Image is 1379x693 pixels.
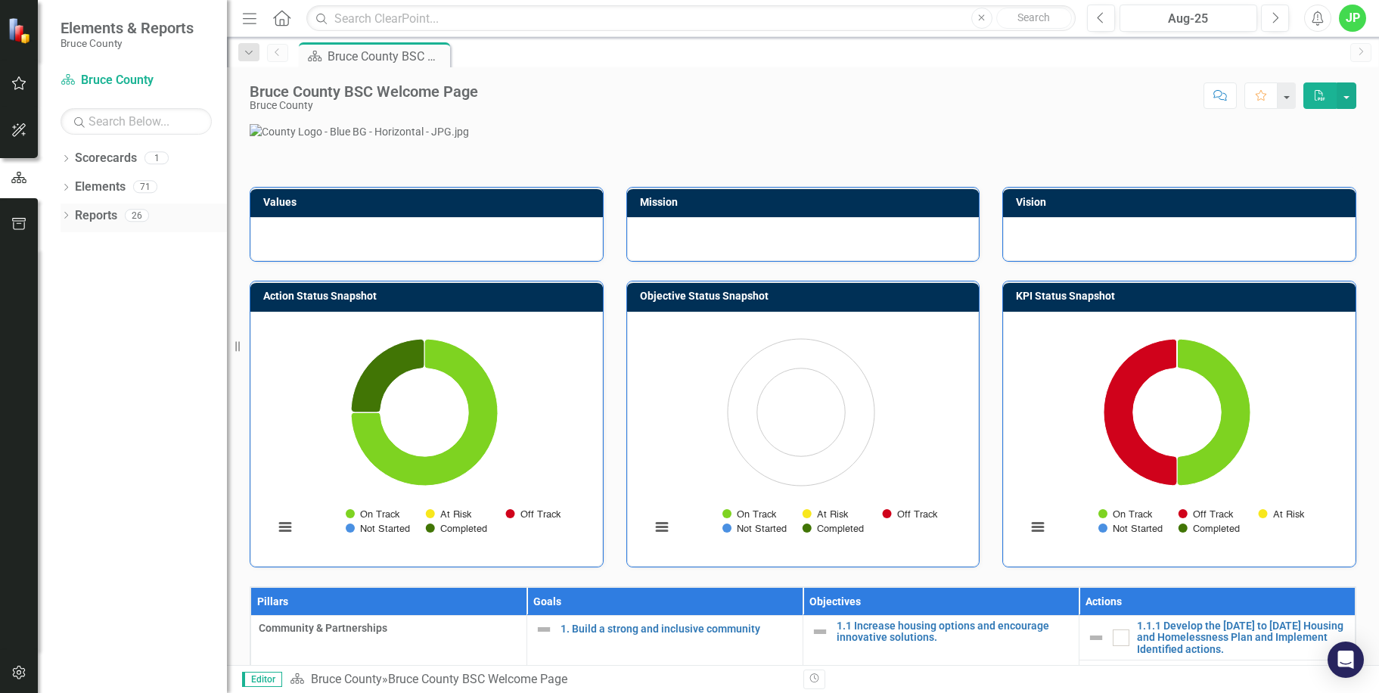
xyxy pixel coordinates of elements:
[351,339,424,412] path: Completed, 1.
[811,623,829,641] img: Not Defined
[506,508,560,520] button: Show Off Track
[1125,10,1252,28] div: Aug-25
[75,179,126,196] a: Elements
[75,207,117,225] a: Reports
[1098,523,1162,534] button: Show Not Started
[640,197,972,208] h3: Mission
[651,517,672,538] button: View chart menu, Chart
[328,47,446,66] div: Bruce County BSC Welcome Page
[722,523,786,534] button: Show Not Started
[263,291,595,302] h3: Action Status Snapshot
[837,620,1071,644] a: 1.1 Increase housing options and encourage innovative solutions.
[61,19,194,37] span: Elements & Reports
[250,100,478,111] div: Bruce County
[1019,324,1340,551] div: Chart. Highcharts interactive chart.
[266,324,582,551] svg: Interactive chart
[1016,291,1348,302] h3: KPI Status Snapshot
[803,523,864,534] button: Show Completed
[803,508,848,520] button: Show At Risk
[1079,615,1356,660] td: Double-Click to Edit Right Click for Context Menu
[1017,11,1050,23] span: Search
[266,324,587,551] div: Chart. Highcharts interactive chart.
[1019,324,1335,551] svg: Interactive chart
[1328,642,1364,678] div: Open Intercom Messenger
[561,623,795,635] a: 1. Build a strong and inclusive community
[388,672,567,686] div: Bruce County BSC Welcome Page
[61,37,194,49] small: Bruce County
[1259,508,1304,520] button: Show At Risk
[346,508,400,520] button: Show On Track
[8,17,34,44] img: ClearPoint Strategy
[1179,523,1240,534] button: Show Completed
[61,72,212,89] a: Bruce County
[1104,339,1177,486] path: Off Track, 2.
[643,324,959,551] svg: Interactive chart
[75,150,137,167] a: Scorecards
[883,508,936,520] button: Show Off Track
[290,671,792,688] div: »
[1087,629,1105,647] img: Not Defined
[640,291,972,302] h3: Objective Status Snapshot
[1137,620,1347,655] a: 1.1.1 Develop the [DATE] to [DATE] Housing and Homelessness Plan and Implement Identified actions.
[535,620,553,639] img: Not Defined
[133,181,157,194] div: 71
[125,209,149,222] div: 26
[1339,5,1366,32] button: JP
[259,620,519,636] span: Community & Partnerships
[426,508,471,520] button: Show At Risk
[346,523,409,534] button: Show Not Started
[426,523,487,534] button: Show Completed
[311,672,382,686] a: Bruce County
[242,672,282,687] span: Editor
[263,197,595,208] h3: Values
[275,517,296,538] button: View chart menu, Chart
[1179,508,1232,520] button: Show Off Track
[306,5,1076,32] input: Search ClearPoint...
[250,124,1356,139] img: County Logo - Blue BG - Horizontal - JPG.jpg
[351,339,498,486] path: On Track, 3.
[996,8,1072,29] button: Search
[1120,5,1257,32] button: Aug-25
[643,324,964,551] div: Chart. Highcharts interactive chart.
[1027,517,1048,538] button: View chart menu, Chart
[1177,339,1250,486] path: On Track, 2.
[144,152,169,165] div: 1
[61,108,212,135] input: Search Below...
[722,508,777,520] button: Show On Track
[1016,197,1348,208] h3: Vision
[1098,508,1153,520] button: Show On Track
[250,83,478,100] div: Bruce County BSC Welcome Page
